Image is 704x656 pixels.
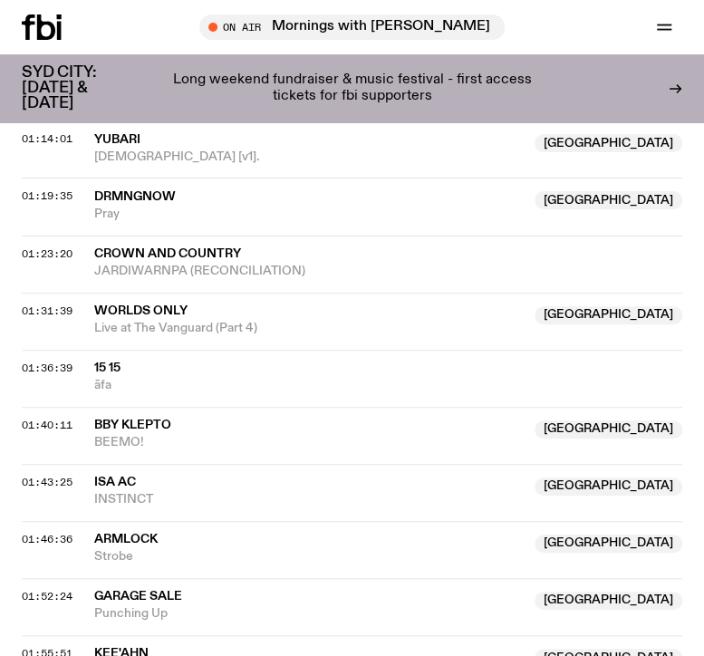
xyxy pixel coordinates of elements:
[94,247,241,260] span: Crown and Country
[94,206,524,223] span: Pray
[94,190,176,203] span: DRMNGNOW
[22,420,72,430] button: 01:40:11
[94,434,524,451] span: BEEMO!
[22,361,72,375] span: 01:36:39
[27,56,77,72] a: Up Next
[535,134,682,152] span: [GEOGRAPHIC_DATA]
[94,491,524,508] span: INSTINCT
[535,191,682,209] span: [GEOGRAPHIC_DATA]
[27,40,232,55] a: Mornings with [PERSON_NAME]
[199,14,505,40] button: On AirMornings with [PERSON_NAME]
[22,65,138,111] h3: SYD CITY: [DATE] & [DATE]
[27,121,131,137] a: Featured episodes
[94,605,524,622] span: Punching Up
[22,249,72,259] button: 01:23:20
[94,590,182,603] span: Garage Sale
[22,363,72,373] button: 01:36:39
[152,72,552,104] p: Long weekend fundraiser & music festival - first access tickets for fbi supporters
[7,7,265,24] div: Outline
[535,420,682,439] span: [GEOGRAPHIC_DATA]
[22,592,72,602] button: 01:52:24
[94,419,171,431] span: Bby Klepto
[27,24,98,39] a: Back to Top
[22,532,72,546] span: 01:46:36
[22,306,72,316] button: 01:31:39
[535,478,682,496] span: [GEOGRAPHIC_DATA]
[27,72,231,88] a: Wildcard With [PERSON_NAME]
[535,535,682,553] span: [GEOGRAPHIC_DATA]
[22,475,72,489] span: 01:43:25
[22,188,72,203] span: 01:19:35
[94,548,524,565] span: Strobe
[535,592,682,610] span: [GEOGRAPHIC_DATA]
[22,418,72,432] span: 01:40:11
[94,133,140,146] span: yubari
[94,304,188,317] span: Worlds Only
[27,89,77,104] a: Up Next
[94,533,158,545] span: Armlock
[27,105,231,121] a: Wildcard With [PERSON_NAME]
[22,134,72,144] button: 01:14:01
[94,377,682,394] span: āfa
[22,589,72,603] span: 01:52:24
[22,535,72,545] button: 01:46:36
[94,362,121,374] span: 15 15
[94,149,524,166] span: [DEMOGRAPHIC_DATA] [v1].
[94,320,524,337] span: Live at The Vanguard (Part 4)
[22,191,72,201] button: 01:19:35
[94,476,136,488] span: Isa ac
[22,304,72,318] span: 01:31:39
[94,263,682,280] span: JARDIWARNPA (RECONCILIATION)
[22,131,72,146] span: 01:14:01
[22,246,72,261] span: 01:23:20
[22,478,72,487] button: 01:43:25
[535,306,682,324] span: [GEOGRAPHIC_DATA]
